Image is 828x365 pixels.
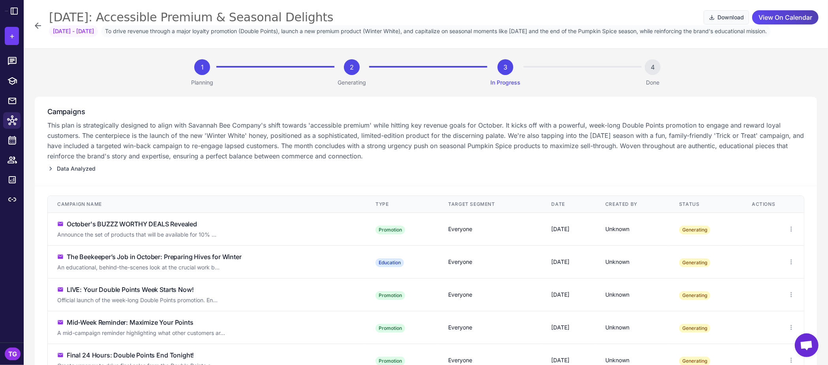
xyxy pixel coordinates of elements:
[552,356,586,365] div: [DATE]
[552,225,586,233] div: [DATE]
[490,78,520,87] p: In Progress
[448,356,532,365] div: Everyone
[376,324,405,333] div: Promotion
[9,30,15,42] span: +
[605,258,660,266] div: Unknown
[5,348,21,360] div: TG
[57,329,285,337] div: Click to edit
[344,59,360,75] div: 2
[101,25,771,37] span: To drive revenue through a major loyalty promotion (Double Points), launch a new premium product ...
[366,196,439,213] th: Type
[498,59,513,75] div: 3
[57,230,285,239] div: Click to edit
[5,27,19,45] button: +
[376,226,405,234] div: Promotion
[376,258,404,267] div: Education
[57,263,285,272] div: Click to edit
[67,219,197,229] div: October's BUZZZ WORTHY DEALS Revealed
[194,59,210,75] div: 1
[67,318,193,327] div: Mid-Week Reminder: Maximize Your Points
[448,290,532,299] div: Everyone
[49,25,98,37] span: [DATE] - [DATE]
[552,258,586,266] div: [DATE]
[57,164,96,173] span: Data Analyzed
[376,291,405,300] div: Promotion
[679,324,710,333] span: Generating
[448,225,532,233] div: Everyone
[338,78,366,87] p: Generating
[795,333,819,357] div: Open chat
[679,291,710,300] span: Generating
[605,356,660,365] div: Unknown
[759,11,812,24] span: View On Calendar
[47,106,804,117] h3: Campaigns
[67,252,242,262] div: The Beekeeper’s Job in October: Preparing Hives for Winter
[49,9,333,25] div: [DATE]: Accessible Premium & Seasonal Delights
[67,285,193,294] div: LIVE: Your Double Points Week Starts Now!
[704,10,749,24] button: Download
[679,258,710,267] span: Generating
[542,196,596,213] th: Date
[48,196,366,213] th: Campaign Name
[679,226,710,234] span: Generating
[191,78,213,87] p: Planning
[67,350,194,360] div: Final 24 Hours: Double Points End Tonight!
[646,78,659,87] p: Done
[552,290,586,299] div: [DATE]
[605,323,660,332] div: Unknown
[605,225,660,233] div: Unknown
[605,290,660,299] div: Unknown
[57,296,285,305] div: Click to edit
[552,323,586,332] div: [DATE]
[596,196,670,213] th: Created By
[670,196,742,213] th: Status
[439,196,542,213] th: Target Segment
[47,120,804,161] p: This plan is strategically designed to align with Savannah Bee Company's shift towards 'accessibl...
[645,59,661,75] div: 4
[448,323,532,332] div: Everyone
[742,196,804,213] th: Actions
[448,258,532,266] div: Everyone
